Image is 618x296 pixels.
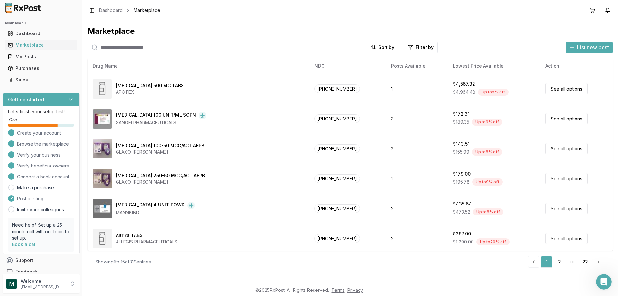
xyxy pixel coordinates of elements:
div: $387.00 [453,231,471,237]
div: Purchases [8,65,74,72]
span: Connect a bank account [17,174,69,180]
span: Verify your business [17,152,61,158]
a: Dashboard [5,28,77,39]
span: $4,964.48 [453,89,475,95]
a: Marketplace [5,39,77,51]
span: Feedback [15,269,37,275]
span: 75 % [8,116,18,123]
span: List new post [577,43,609,51]
p: Welcome [21,278,65,284]
button: Filter by [404,42,438,53]
td: 2 [386,224,447,253]
h2: Main Menu [5,21,77,26]
div: [MEDICAL_DATA] 100 UNIT/ML SOPN [116,112,196,119]
a: Purchases [5,62,77,74]
a: Terms [332,287,345,293]
div: $172.31 [453,111,470,117]
span: [PHONE_NUMBER] [314,84,360,93]
span: Post a listing [17,196,43,202]
td: 2 [386,194,447,224]
a: See all options [545,83,588,94]
button: Support [3,254,80,266]
td: 1 [386,164,447,194]
a: List new post [566,45,613,51]
div: $435.64 [453,201,472,207]
button: List new post [566,42,613,53]
img: User avatar [6,279,17,289]
div: Sales [8,77,74,83]
img: Admelog SoloStar 100 UNIT/ML SOPN [93,109,112,129]
div: ALLEGIS PHARMACEUTICALS [116,239,177,245]
div: [MEDICAL_DATA] 100-50 MCG/ACT AEPB [116,142,204,149]
a: See all options [545,143,588,154]
a: Make a purchase [17,185,54,191]
div: $143.51 [453,141,470,147]
span: [PHONE_NUMBER] [314,234,360,243]
span: Filter by [416,44,434,51]
span: Marketplace [134,7,160,14]
a: Privacy [347,287,363,293]
div: [MEDICAL_DATA] 250-50 MCG/ACT AEPB [116,172,205,179]
p: [EMAIL_ADDRESS][DOMAIN_NAME] [21,284,65,290]
div: MANNKIND [116,209,195,216]
div: GLAXO [PERSON_NAME] [116,149,204,155]
span: Verify beneficial owners [17,163,69,169]
th: NDC [309,58,386,74]
div: [MEDICAL_DATA] 500 MG TABS [116,82,184,89]
td: 2 [386,134,447,164]
div: Altrixa TABS [116,232,143,239]
button: Feedback [3,266,80,278]
div: Up to 8 % off [472,148,502,156]
img: Altrixa TABS [93,229,112,248]
span: Create your account [17,130,61,136]
span: $1,290.00 [453,239,474,245]
th: Posts Available [386,58,447,74]
div: [MEDICAL_DATA] 4 UNIT POWD [116,202,185,209]
div: My Posts [8,53,74,60]
div: Up to 9 % off [472,178,503,186]
a: 22 [579,256,591,268]
a: My Posts [5,51,77,62]
a: See all options [545,173,588,184]
a: Go to next page [592,256,605,268]
div: Up to 9 % off [472,119,502,126]
a: See all options [545,233,588,244]
button: My Posts [3,52,80,62]
a: See all options [545,113,588,124]
span: $473.52 [453,209,470,215]
span: Browse the marketplace [17,141,69,147]
div: Marketplace [88,26,613,36]
nav: pagination [528,256,605,268]
a: Invite your colleagues [17,206,64,213]
img: Afrezza 4 UNIT POWD [93,199,112,218]
button: Sales [3,75,80,85]
div: Up to 70 % off [476,238,510,245]
a: See all options [545,203,588,214]
h3: Getting started [8,96,44,103]
p: Need help? Set up a 25 minute call with our team to set up. [12,222,70,241]
div: Marketplace [8,42,74,48]
button: Sort by [367,42,398,53]
div: $179.00 [453,171,471,177]
a: 1 [541,256,552,268]
th: Lowest Price Available [448,58,540,74]
span: $155.99 [453,149,469,155]
button: Marketplace [3,40,80,50]
span: [PHONE_NUMBER] [314,144,360,153]
p: Let's finish your setup first! [8,109,74,115]
div: Dashboard [8,30,74,37]
td: 3 [386,104,447,134]
img: Advair Diskus 100-50 MCG/ACT AEPB [93,139,112,158]
img: Advair Diskus 250-50 MCG/ACT AEPB [93,169,112,188]
span: [PHONE_NUMBER] [314,114,360,123]
span: $195.78 [453,179,470,185]
div: Showing 1 to 15 of 319 entries [95,259,151,265]
div: GLAXO [PERSON_NAME] [116,179,205,185]
div: $4,567.32 [453,81,475,87]
nav: breadcrumb [99,7,160,14]
img: Abiraterone Acetate 500 MG TABS [93,79,112,99]
th: Action [540,58,613,74]
button: Dashboard [3,28,80,39]
span: [PHONE_NUMBER] [314,204,360,213]
img: RxPost Logo [3,3,44,13]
